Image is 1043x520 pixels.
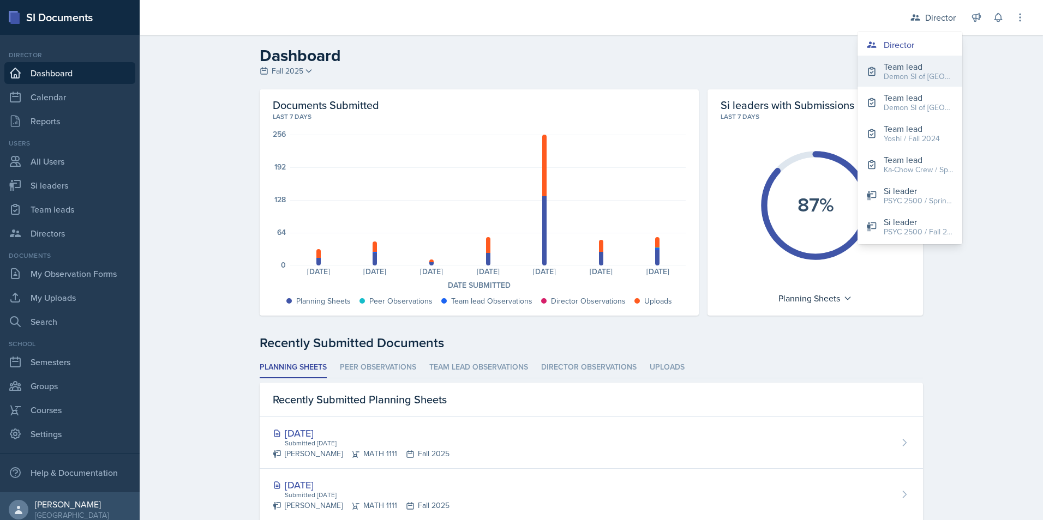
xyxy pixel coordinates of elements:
div: PSYC 2500 / Spring 2024 [884,195,954,207]
div: Yoshi / Fall 2024 [884,133,940,144]
text: 87% [797,190,834,219]
li: Director Observations [541,357,637,378]
div: Team lead [884,91,954,104]
div: Team lead [884,60,954,73]
div: [DATE] [460,268,517,275]
div: Date Submitted [273,280,686,291]
div: Director [884,38,914,51]
div: Demon SI of [GEOGRAPHIC_DATA] / Fall 2025 [884,102,954,113]
div: [PERSON_NAME] MATH 1111 Fall 2025 [273,500,449,511]
div: [DATE] [573,268,630,275]
div: Submitted [DATE] [284,438,449,448]
a: My Uploads [4,287,135,309]
div: Si leader [884,215,954,228]
div: [DATE] [403,268,460,275]
div: Planning Sheets [296,295,351,307]
a: Dashboard [4,62,135,84]
div: [DATE] [290,268,347,275]
div: Ka-Chow Crew / Spring 2025 [884,164,954,176]
div: Director [925,11,956,24]
a: Groups [4,375,135,397]
a: Search [4,311,135,332]
a: [DATE] Submitted [DATE] [PERSON_NAME]MATH 1111Fall 2025 [260,417,923,469]
a: Calendar [4,86,135,108]
h2: Si leaders with Submissions [721,98,854,112]
div: [DATE] [273,426,449,440]
div: 64 [277,228,286,236]
div: Recently Submitted Documents [260,333,923,353]
div: Si leader [884,184,954,197]
button: Team lead Demon SI of [GEOGRAPHIC_DATA] / Fall 2025 [858,56,962,87]
div: 0 [281,261,286,269]
span: Fall 2025 [272,65,303,77]
li: Team lead Observations [429,357,528,378]
div: [DATE] [517,268,573,275]
li: Peer Observations [340,357,416,378]
a: My Observation Forms [4,263,135,285]
div: Recently Submitted Planning Sheets [260,383,923,417]
div: Submitted [DATE] [284,490,449,500]
div: Peer Observations [369,295,433,307]
button: Si leader PSYC 2500 / Spring 2024 [858,180,962,211]
div: Users [4,138,135,148]
div: Team lead [884,153,954,166]
a: Settings [4,423,135,445]
div: Last 7 days [273,112,686,122]
button: Team lead Yoshi / Fall 2024 [858,118,962,149]
div: [PERSON_NAME] MATH 1111 Fall 2025 [273,448,449,459]
a: Directors [4,222,135,244]
h2: Dashboard [260,46,923,65]
li: Planning Sheets [260,357,327,378]
div: 192 [274,163,286,171]
div: School [4,339,135,349]
div: Director Observations [551,295,626,307]
div: [DATE] [273,477,449,492]
div: Planning Sheets [773,289,858,307]
li: Uploads [650,357,685,378]
a: Courses [4,399,135,421]
a: Semesters [4,351,135,373]
div: Director [4,50,135,60]
div: Demon SI of [GEOGRAPHIC_DATA] / Fall 2025 [884,71,954,82]
div: Documents [4,251,135,261]
button: Director [858,34,962,56]
div: [DATE] [347,268,404,275]
a: Team leads [4,198,135,220]
div: Last 7 days [721,112,910,122]
div: [DATE] [630,268,686,275]
button: Si leader PSYC 2500 / Fall 2024 [858,211,962,242]
div: Team lead [884,122,940,135]
div: Uploads [644,295,672,307]
div: Team lead Observations [451,295,532,307]
h2: Documents Submitted [273,98,686,112]
a: Reports [4,110,135,132]
div: 256 [273,130,286,138]
div: Help & Documentation [4,462,135,483]
div: 128 [274,196,286,203]
a: All Users [4,150,135,172]
button: Team lead Demon SI of [GEOGRAPHIC_DATA] / Fall 2025 [858,87,962,118]
button: Team lead Ka-Chow Crew / Spring 2025 [858,149,962,180]
a: Si leaders [4,174,135,196]
div: PSYC 2500 / Fall 2024 [884,226,954,238]
div: [PERSON_NAME] [35,499,109,510]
